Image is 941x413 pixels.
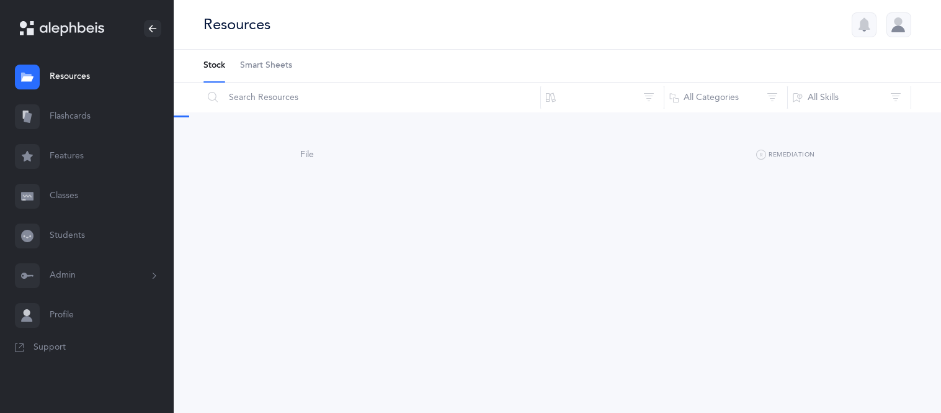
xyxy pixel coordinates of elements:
[787,83,911,112] button: All Skills
[756,148,815,163] button: Remediation
[203,83,541,112] input: Search Resources
[240,60,292,72] span: Smart Sheets
[33,342,66,354] span: Support
[664,83,788,112] button: All Categories
[300,150,314,160] span: File
[203,14,270,35] div: Resources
